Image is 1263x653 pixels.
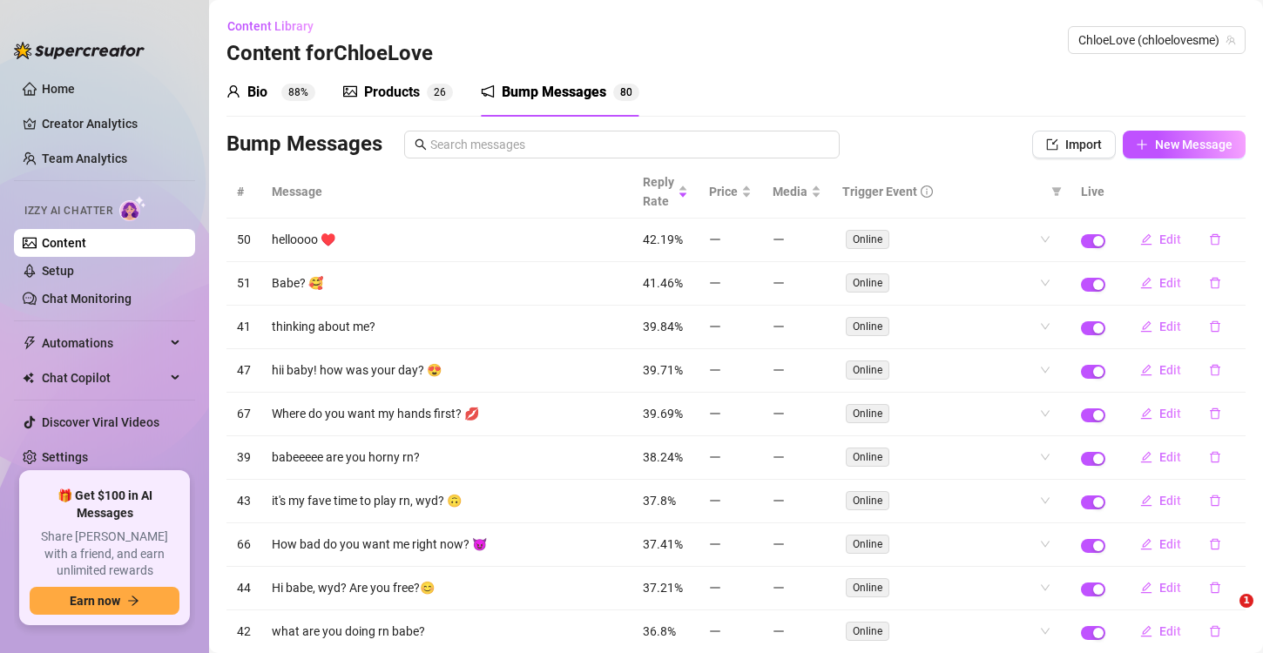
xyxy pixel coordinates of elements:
span: Edit [1159,494,1181,508]
span: delete [1209,277,1221,289]
td: Hi babe, wyd? Are you free?😊 [261,567,632,610]
span: minus [773,277,785,289]
a: Setup [42,264,74,278]
span: Online [846,622,889,641]
span: minus [709,233,721,246]
button: Edit [1126,443,1195,471]
span: edit [1140,407,1152,420]
a: Discover Viral Videos [42,415,159,429]
a: Home [42,82,75,96]
span: edit [1140,495,1152,507]
td: 50 [226,219,261,262]
span: delete [1209,364,1221,376]
span: import [1046,138,1058,151]
span: minus [773,233,785,246]
button: delete [1195,313,1235,340]
td: Where do you want my hands first? 💋 [261,393,632,436]
span: edit [1140,538,1152,550]
span: Edit [1159,363,1181,377]
span: filter [1048,178,1065,205]
td: 44 [226,567,261,610]
td: 51 [226,262,261,306]
th: Message [261,165,632,219]
td: 43 [226,480,261,523]
button: Edit [1126,269,1195,297]
span: 6 [440,86,446,98]
td: How bad do you want me right now? 😈 [261,523,632,567]
button: Edit [1126,313,1195,340]
span: Edit [1159,407,1181,421]
span: arrow-right [127,595,139,607]
span: minus [773,582,785,594]
span: delete [1209,538,1221,550]
div: Bio [247,82,267,103]
span: Edit [1159,276,1181,290]
span: delete [1209,407,1221,420]
span: minus [709,582,721,594]
button: delete [1195,356,1235,384]
td: Babe? 🥰 [261,262,632,306]
span: edit [1140,364,1152,376]
span: Online [846,230,889,249]
button: Edit [1126,487,1195,515]
span: Online [846,491,889,510]
span: Share [PERSON_NAME] with a friend, and earn unlimited rewards [30,528,179,580]
h3: Content for ChloeLove [226,40,433,68]
span: 39.71% [643,363,683,377]
button: delete [1195,443,1235,471]
span: notification [481,84,495,98]
span: Online [846,273,889,293]
div: Products [364,82,420,103]
span: edit [1140,625,1152,637]
img: Chat Copilot [23,372,34,384]
span: Edit [1159,537,1181,551]
td: hii baby! how was your day? 😍 [261,349,632,393]
span: user [226,84,240,98]
span: filter [1051,186,1062,197]
button: delete [1195,530,1235,558]
span: minus [773,407,785,420]
span: Edit [1159,581,1181,595]
button: delete [1195,269,1235,297]
span: 0 [626,86,632,98]
h3: Bump Messages [226,131,382,158]
th: Price [699,165,762,219]
sup: 80 [613,84,639,101]
td: 39 [226,436,261,480]
span: 37.8% [643,494,676,508]
span: minus [773,451,785,463]
span: Online [846,578,889,597]
span: Online [846,448,889,467]
span: minus [709,495,721,507]
td: 67 [226,393,261,436]
iframe: Intercom live chat [1204,594,1246,636]
span: New Message [1155,138,1233,151]
button: delete [1195,226,1235,253]
button: delete [1195,574,1235,602]
span: minus [709,364,721,376]
span: 38.24% [643,450,683,464]
span: Edit [1159,320,1181,333]
span: Media [773,182,807,201]
span: 37.41% [643,537,683,551]
span: Izzy AI Chatter [24,203,112,219]
button: New Message [1123,131,1246,158]
span: delete [1209,320,1221,333]
span: Edit [1159,232,1181,246]
button: Edit [1126,226,1195,253]
th: # [226,165,261,219]
span: minus [709,320,721,333]
th: Live [1071,165,1116,219]
span: Automations [42,329,165,357]
span: Content Library [227,19,314,33]
span: 1 [1239,594,1253,608]
span: minus [773,538,785,550]
button: Edit [1126,400,1195,427]
span: minus [709,538,721,550]
img: logo-BBDzfeDw.svg [14,42,145,59]
span: team [1226,35,1236,45]
span: delete [1209,451,1221,463]
th: Media [762,165,832,219]
button: Content Library [226,12,328,40]
span: minus [773,364,785,376]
